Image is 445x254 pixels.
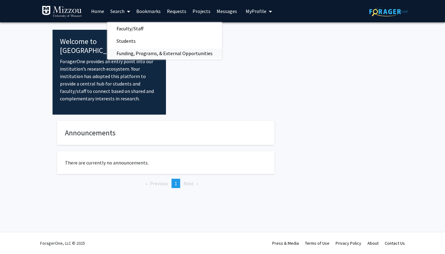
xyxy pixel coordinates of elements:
[42,6,82,18] img: University of Missouri Logo
[189,0,214,22] a: Projects
[60,37,159,55] h4: Welcome to [GEOGRAPHIC_DATA]
[5,226,26,249] iframe: Chat
[107,47,222,59] span: Funding, Programs, & External Opportunities
[150,180,168,186] span: Previous
[65,159,267,166] p: There are currently no announcements.
[40,232,85,254] div: ForagerOne, LLC © 2025
[107,24,222,33] a: Faculty/Staff
[107,49,222,58] a: Funding, Programs, & External Opportunities
[184,180,194,186] span: Next
[214,0,240,22] a: Messages
[65,129,267,138] h4: Announcements
[107,22,153,35] span: Faculty/Staff
[164,0,189,22] a: Requests
[107,36,222,46] a: Students
[107,0,133,22] a: Search
[60,58,159,102] p: ForagerOne provides an entry point into our institution’s research ecosystem. Your institution ha...
[88,0,107,22] a: Home
[246,8,266,14] span: My Profile
[107,35,145,47] span: Students
[385,240,405,246] a: Contact Us
[175,180,177,186] span: 1
[57,179,274,188] ul: Pagination
[272,240,299,246] a: Press & Media
[305,240,329,246] a: Terms of Use
[367,240,379,246] a: About
[369,7,408,16] img: ForagerOne Logo
[336,240,361,246] a: Privacy Policy
[133,0,164,22] a: Bookmarks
